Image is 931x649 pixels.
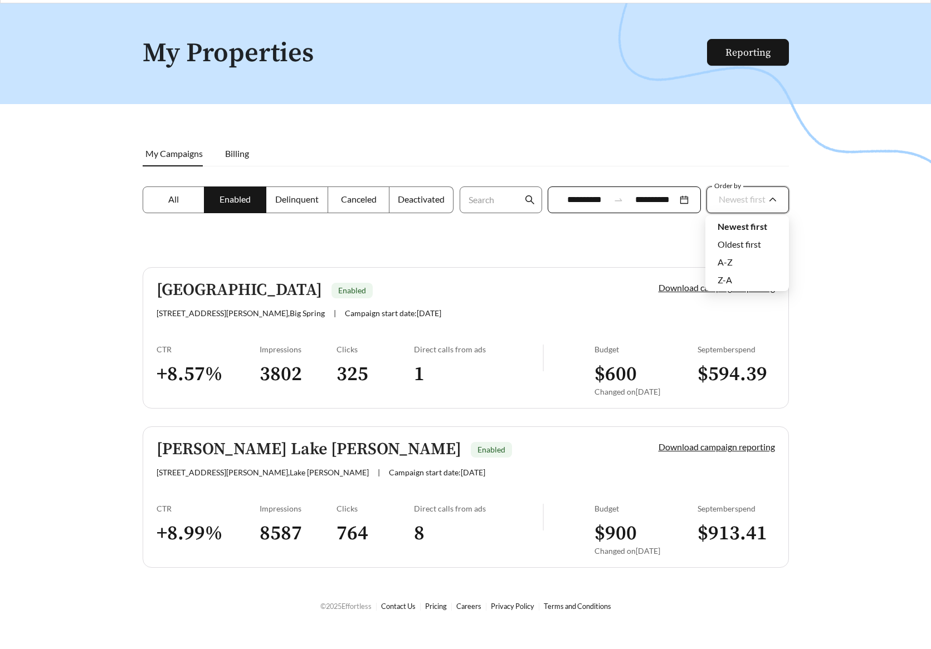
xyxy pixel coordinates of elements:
[260,504,337,513] div: Impressions
[225,148,249,159] span: Billing
[168,194,179,204] span: All
[341,194,377,204] span: Canceled
[543,504,544,530] img: line
[337,504,414,513] div: Clicks
[594,504,698,513] div: Budget
[260,362,337,387] h3: 3802
[275,194,319,204] span: Delinquent
[337,362,414,387] h3: 325
[345,308,441,318] span: Campaign start date: [DATE]
[659,282,775,293] a: Download campaign reporting
[157,362,260,387] h3: + 8.57 %
[613,195,623,205] span: swap-right
[414,362,543,387] h3: 1
[157,504,260,513] div: CTR
[698,345,775,354] div: September spend
[157,345,260,354] div: CTR
[594,546,698,555] div: Changed on [DATE]
[525,195,535,205] span: search
[389,468,485,477] span: Campaign start date: [DATE]
[594,387,698,396] div: Changed on [DATE]
[613,195,623,205] span: to
[260,521,337,546] h3: 8587
[378,468,380,477] span: |
[338,286,366,295] span: Enabled
[594,345,698,354] div: Budget
[707,39,789,66] button: Reporting
[543,345,544,371] img: line
[414,504,543,513] div: Direct calls from ads
[143,39,708,68] h1: My Properties
[143,267,789,409] a: [GEOGRAPHIC_DATA]Enabled[STREET_ADDRESS][PERSON_NAME],Big Spring|Campaign start date:[DATE]Downlo...
[157,308,325,318] span: [STREET_ADDRESS][PERSON_NAME] , Big Spring
[220,194,251,204] span: Enabled
[718,274,732,285] span: Z-A
[718,221,767,232] span: Newest first
[725,46,771,59] a: Reporting
[477,445,505,454] span: Enabled
[157,468,369,477] span: [STREET_ADDRESS][PERSON_NAME] , Lake [PERSON_NAME]
[143,426,789,568] a: [PERSON_NAME] Lake [PERSON_NAME]Enabled[STREET_ADDRESS][PERSON_NAME],Lake [PERSON_NAME]|Campaign ...
[337,345,414,354] div: Clicks
[414,345,543,354] div: Direct calls from ads
[718,239,761,249] span: Oldest first
[334,308,336,318] span: |
[594,362,698,387] h3: $ 600
[659,441,775,452] a: Download campaign reporting
[337,521,414,546] h3: 764
[698,362,775,387] h3: $ 594.39
[145,148,203,159] span: My Campaigns
[157,440,461,459] h5: [PERSON_NAME] Lake [PERSON_NAME]
[414,521,543,546] h3: 8
[718,257,733,267] span: A-Z
[157,521,260,546] h3: + 8.99 %
[698,521,775,546] h3: $ 913.41
[157,281,322,299] h5: [GEOGRAPHIC_DATA]
[594,521,698,546] h3: $ 900
[698,504,775,513] div: September spend
[398,194,445,204] span: Deactivated
[719,194,766,204] span: Newest first
[260,345,337,354] div: Impressions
